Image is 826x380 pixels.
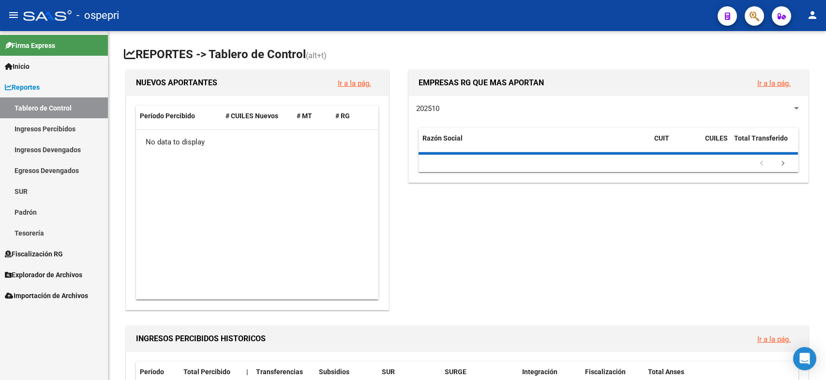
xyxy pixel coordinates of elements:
mat-icon: person [807,9,818,21]
span: Razón Social [422,134,463,142]
span: SUR [382,368,395,376]
button: Ir a la pág. [750,330,798,348]
span: Subsidios [319,368,349,376]
a: Ir a la pág. [757,79,791,88]
span: Explorador de Archivos [5,269,82,280]
button: Ir a la pág. [750,74,798,92]
span: CUILES [705,134,728,142]
div: No data to display [136,130,378,154]
span: Fiscalización RG [5,249,63,259]
span: Total Anses [648,368,684,376]
datatable-header-cell: Período Percibido [136,106,222,127]
span: Total Transferido [734,134,788,142]
datatable-header-cell: # RG [331,106,370,127]
span: - ospepri [76,5,119,26]
button: Ir a la pág. [330,74,379,92]
span: 202510 [416,104,439,113]
span: | [246,368,248,376]
span: Integración [522,368,557,376]
span: Total Percibido [183,368,230,376]
span: Importación de Archivos [5,290,88,301]
datatable-header-cell: Total Transferido [730,128,798,160]
span: # RG [335,112,350,120]
span: SURGE [445,368,466,376]
span: Inicio [5,61,30,72]
datatable-header-cell: Razón Social [419,128,650,160]
datatable-header-cell: CUIT [650,128,701,160]
span: # MT [297,112,312,120]
a: go to next page [774,158,792,169]
span: NUEVOS APORTANTES [136,78,217,87]
datatable-header-cell: CUILES [701,128,730,160]
span: Período Percibido [140,112,195,120]
h1: REPORTES -> Tablero de Control [124,47,811,63]
span: EMPRESAS RG QUE MAS APORTAN [419,78,544,87]
a: go to previous page [752,158,771,169]
mat-icon: menu [8,9,19,21]
span: Firma Express [5,40,55,51]
datatable-header-cell: # MT [293,106,331,127]
span: INGRESOS PERCIBIDOS HISTORICOS [136,334,266,343]
span: Reportes [5,82,40,93]
span: (alt+t) [306,51,327,60]
a: Ir a la pág. [757,335,791,344]
datatable-header-cell: # CUILES Nuevos [222,106,293,127]
span: CUIT [654,134,669,142]
a: Ir a la pág. [338,79,371,88]
span: # CUILES Nuevos [225,112,278,120]
span: Fiscalización [585,368,626,376]
div: Open Intercom Messenger [793,347,816,370]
